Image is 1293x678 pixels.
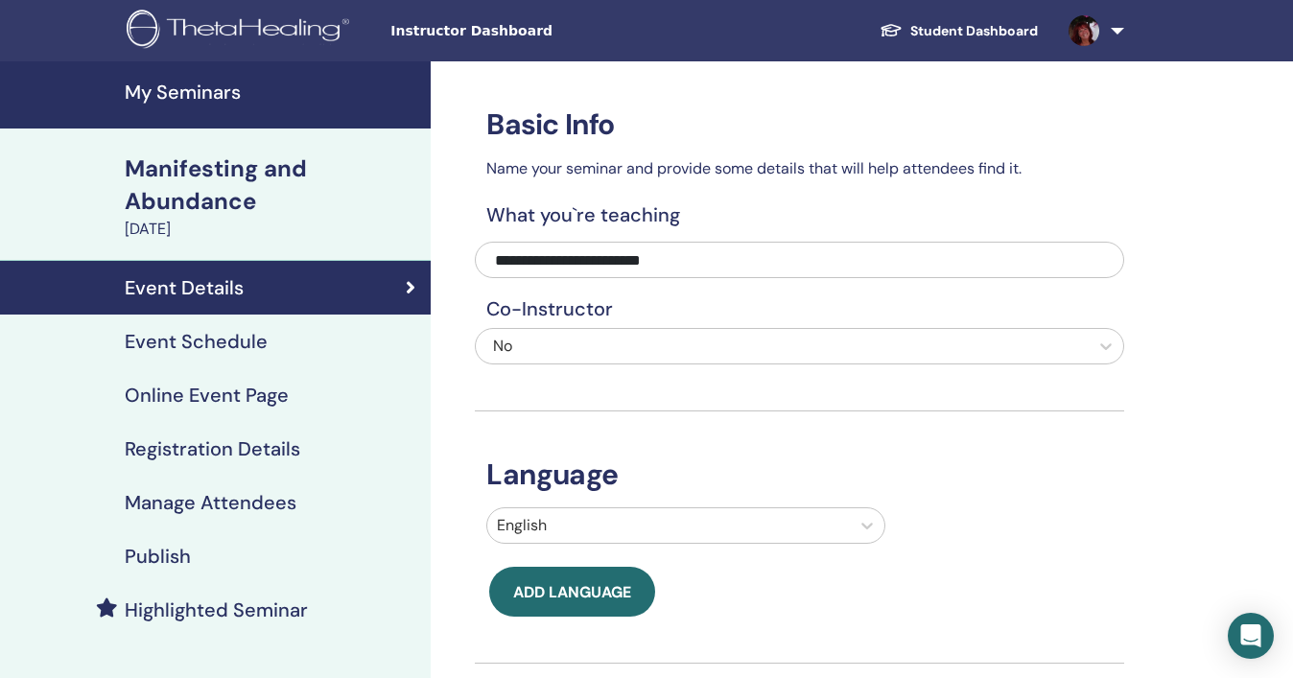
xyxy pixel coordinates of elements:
a: Student Dashboard [864,13,1053,49]
h4: Publish [125,545,191,568]
span: No [493,336,512,356]
h4: Registration Details [125,437,300,460]
img: default.jpg [1069,15,1099,46]
span: Instructor Dashboard [390,21,678,41]
div: [DATE] [125,218,419,241]
a: Manifesting and Abundance[DATE] [113,152,431,241]
h4: Event Details [125,276,244,299]
button: Add language [489,567,655,617]
span: Add language [513,582,631,602]
h4: Co-Instructor [475,297,1124,320]
img: graduation-cap-white.svg [880,22,903,38]
h4: Highlighted Seminar [125,598,308,621]
div: Open Intercom Messenger [1228,613,1274,659]
h4: My Seminars [125,81,419,104]
h4: What you`re teaching [475,203,1124,226]
p: Name your seminar and provide some details that will help attendees find it. [475,157,1124,180]
h3: Language [475,457,1124,492]
h4: Online Event Page [125,384,289,407]
h4: Event Schedule [125,330,268,353]
h4: Manage Attendees [125,491,296,514]
img: logo.png [127,10,356,53]
div: Manifesting and Abundance [125,152,419,218]
h3: Basic Info [475,107,1124,142]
